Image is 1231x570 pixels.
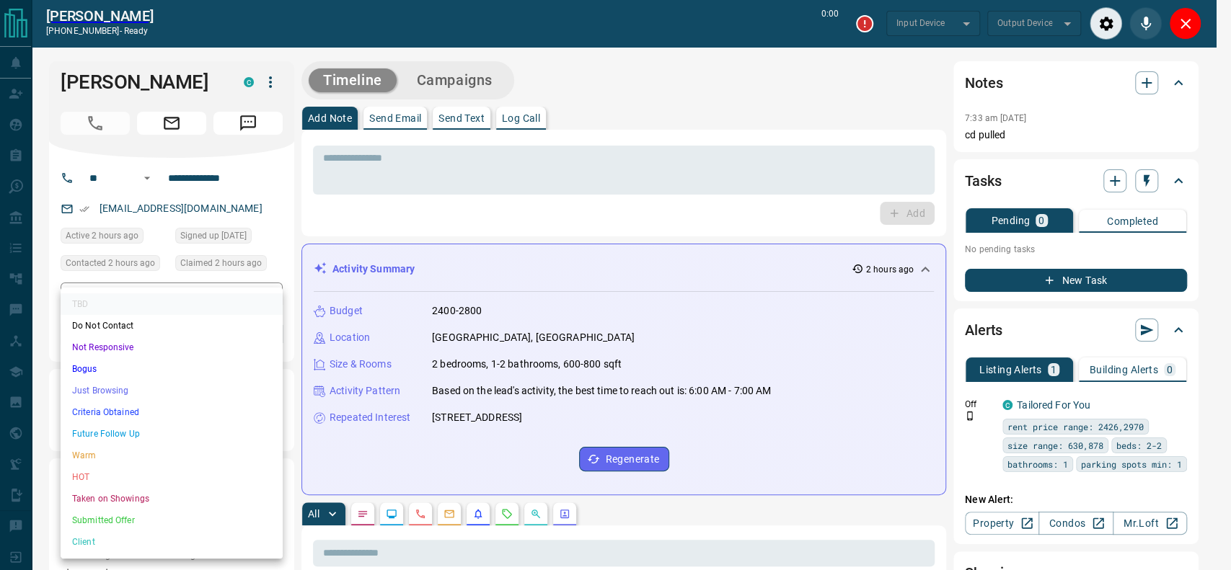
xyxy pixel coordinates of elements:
li: Client [61,531,283,553]
li: Warm [61,445,283,466]
li: Future Follow Up [61,423,283,445]
li: Bogus [61,358,283,380]
li: Taken on Showings [61,488,283,509]
li: Do Not Contact [61,315,283,337]
li: HOT [61,466,283,488]
li: Submitted Offer [61,509,283,531]
li: Just Browsing [61,380,283,401]
li: Not Responsive [61,337,283,358]
li: Criteria Obtained [61,401,283,423]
